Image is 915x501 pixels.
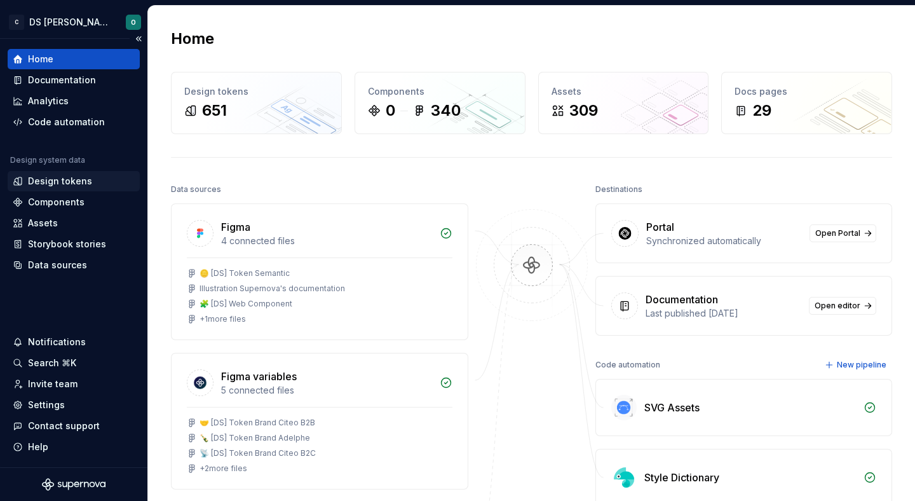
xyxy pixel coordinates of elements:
[8,213,140,233] a: Assets
[815,301,860,311] span: Open editor
[200,314,246,324] div: + 1 more files
[644,470,719,485] div: Style Dictionary
[8,171,140,191] a: Design tokens
[200,284,345,294] div: Illustration Supernova's documentation
[28,441,48,453] div: Help
[221,219,250,235] div: Figma
[171,29,214,49] h2: Home
[171,72,342,134] a: Design tokens651
[28,95,69,107] div: Analytics
[28,116,105,128] div: Code automation
[646,292,718,307] div: Documentation
[28,357,76,369] div: Search ⌘K
[569,100,598,121] div: 309
[28,399,65,411] div: Settings
[646,307,802,320] div: Last published [DATE]
[8,91,140,111] a: Analytics
[8,416,140,436] button: Contact support
[8,374,140,394] a: Invite team
[8,234,140,254] a: Storybook stories
[221,369,297,384] div: Figma variables
[368,85,512,98] div: Components
[200,418,315,428] div: 🤝 [DS] Token Brand Citeo B2B
[28,74,96,86] div: Documentation
[752,100,771,121] div: 29
[8,395,140,415] a: Settings
[9,15,24,30] div: C
[8,437,140,457] button: Help
[200,299,292,309] div: 🧩 [DS] Web Component
[221,235,432,247] div: 4 connected files
[8,49,140,69] a: Home
[28,175,92,188] div: Design tokens
[646,235,803,247] div: Synchronized automatically
[646,219,674,235] div: Portal
[200,268,290,278] div: 🪙 [DS] Token Semantic
[28,217,58,230] div: Assets
[810,224,876,242] a: Open Portal
[538,72,709,134] a: Assets309
[815,228,860,238] span: Open Portal
[171,353,468,490] a: Figma variables5 connected files🤝 [DS] Token Brand Citeo B2B🍾 [DS] Token Brand Adelphe📡 [DS] Toke...
[821,356,892,374] button: New pipeline
[10,155,85,165] div: Design system data
[202,100,227,121] div: 651
[386,100,395,121] div: 0
[28,336,86,348] div: Notifications
[171,181,221,198] div: Data sources
[3,8,145,36] button: CDS [PERSON_NAME]O
[837,360,886,370] span: New pipeline
[200,448,316,458] div: 📡 [DS] Token Brand Citeo B2C
[28,196,85,209] div: Components
[431,100,461,121] div: 340
[28,378,78,390] div: Invite team
[28,259,87,271] div: Data sources
[721,72,892,134] a: Docs pages29
[131,17,136,27] div: O
[28,420,100,432] div: Contact support
[28,238,106,251] div: Storybook stories
[42,478,105,491] svg: Supernova Logo
[552,85,696,98] div: Assets
[171,203,468,340] a: Figma4 connected files🪙 [DS] Token SemanticIllustration Supernova's documentation🧩 [DS] Web Compo...
[8,192,140,212] a: Components
[8,70,140,90] a: Documentation
[644,400,700,415] div: SVG Assets
[355,72,525,134] a: Components0340
[29,16,111,29] div: DS [PERSON_NAME]
[735,85,879,98] div: Docs pages
[200,433,310,443] div: 🍾 [DS] Token Brand Adelphe
[8,332,140,352] button: Notifications
[130,30,147,48] button: Collapse sidebar
[595,356,660,374] div: Code automation
[184,85,329,98] div: Design tokens
[221,384,432,397] div: 5 connected files
[8,112,140,132] a: Code automation
[809,297,876,315] a: Open editor
[8,353,140,373] button: Search ⌘K
[200,463,247,474] div: + 2 more files
[28,53,53,65] div: Home
[595,181,642,198] div: Destinations
[8,255,140,275] a: Data sources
